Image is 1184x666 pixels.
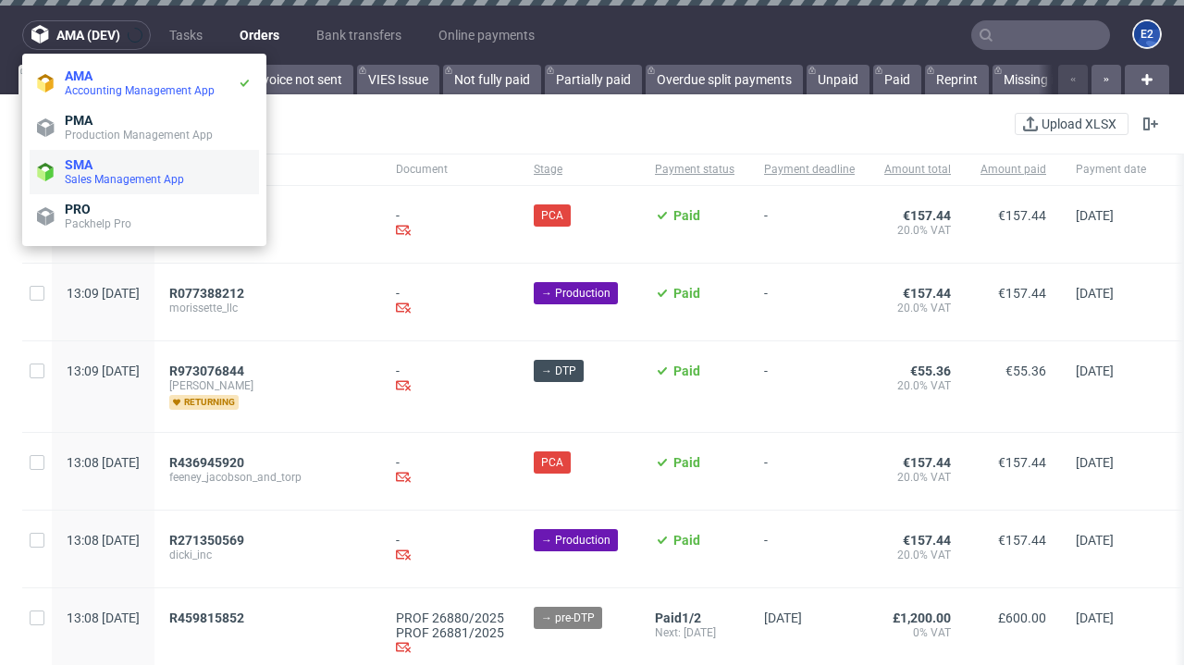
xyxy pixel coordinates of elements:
[684,626,716,639] span: [DATE]
[1005,364,1046,378] span: €55.36
[673,533,700,548] span: Paid
[22,20,151,50] button: ama (dev)
[169,378,366,393] span: [PERSON_NAME]
[764,162,855,178] span: Payment deadline
[30,194,259,239] a: PROPackhelp Pro
[673,208,700,223] span: Paid
[427,20,546,50] a: Online payments
[18,65,71,94] a: All
[65,68,92,83] span: AMA
[169,286,244,301] span: R077388212
[764,208,855,240] span: -
[169,223,366,238] span: watsica_inc
[545,65,642,94] a: Partially paid
[764,364,855,410] span: -
[169,455,244,470] span: R436945920
[673,455,700,470] span: Paid
[925,65,989,94] a: Reprint
[396,625,504,640] a: PROF 26881/2025
[65,202,91,216] span: PRO
[65,129,213,142] span: Production Management App
[158,20,214,50] a: Tasks
[169,286,248,301] a: R077388212
[169,470,366,485] span: feeney_jacobson_and_torp
[443,65,541,94] a: Not fully paid
[1038,117,1120,130] span: Upload XLSX
[1076,533,1114,548] span: [DATE]
[873,65,921,94] a: Paid
[910,364,951,378] span: €55.36
[903,286,951,301] span: €157.44
[396,364,504,396] div: -
[1076,364,1114,378] span: [DATE]
[357,65,439,94] a: VIES Issue
[305,20,413,50] a: Bank transfers
[884,548,951,562] span: 20.0% VAT
[655,162,734,178] span: Payment status
[30,105,259,150] a: PMAProduction Management App
[30,150,259,194] a: SMASales Management App
[993,65,1102,94] a: Missing invoice
[1076,162,1146,178] span: Payment date
[998,208,1046,223] span: €157.44
[1076,286,1114,301] span: [DATE]
[541,363,576,379] span: → DTP
[884,162,951,178] span: Amount total
[65,173,184,186] span: Sales Management App
[893,610,951,625] span: £1,200.00
[998,286,1046,301] span: €157.44
[396,455,504,487] div: -
[541,532,610,549] span: → Production
[67,610,140,625] span: 13:08 [DATE]
[169,301,366,315] span: morissette_llc
[169,610,244,625] span: R459815852
[998,455,1046,470] span: €157.44
[1015,113,1128,135] button: Upload XLSX
[1134,21,1160,47] figcaption: e2
[807,65,869,94] a: Unpaid
[169,364,248,378] a: R973076844
[1076,610,1114,625] span: [DATE]
[884,470,951,485] span: 20.0% VAT
[67,533,140,548] span: 13:08 [DATE]
[764,286,855,318] span: -
[67,455,140,470] span: 13:08 [DATE]
[169,533,248,548] a: R271350569
[673,286,700,301] span: Paid
[541,285,610,302] span: → Production
[646,65,803,94] a: Overdue split payments
[67,364,140,378] span: 13:09 [DATE]
[396,286,504,318] div: -
[682,610,701,625] span: 1/2
[1076,208,1114,223] span: [DATE]
[541,207,563,224] span: PCA
[169,455,248,470] a: R436945920
[998,533,1046,548] span: €157.44
[396,208,504,240] div: -
[903,455,951,470] span: €157.44
[56,29,120,42] span: ama (dev)
[169,162,366,178] span: Order ID
[240,65,353,94] a: Invoice not sent
[169,548,366,562] span: dicki_inc
[655,610,682,625] span: Paid
[998,610,1046,625] span: £600.00
[980,162,1046,178] span: Amount paid
[884,223,951,238] span: 20.0% VAT
[903,208,951,223] span: €157.44
[169,610,248,625] a: R459815852
[169,364,244,378] span: R973076844
[67,286,140,301] span: 13:09 [DATE]
[169,533,244,548] span: R271350569
[65,113,92,128] span: PMA
[903,533,951,548] span: €157.44
[65,217,131,230] span: Packhelp Pro
[396,162,504,178] span: Document
[541,610,595,626] span: → pre-DTP
[764,533,855,565] span: -
[65,84,215,97] span: Accounting Management App
[764,610,802,625] span: [DATE]
[884,301,951,315] span: 20.0% VAT
[541,454,563,471] span: PCA
[673,364,700,378] span: Paid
